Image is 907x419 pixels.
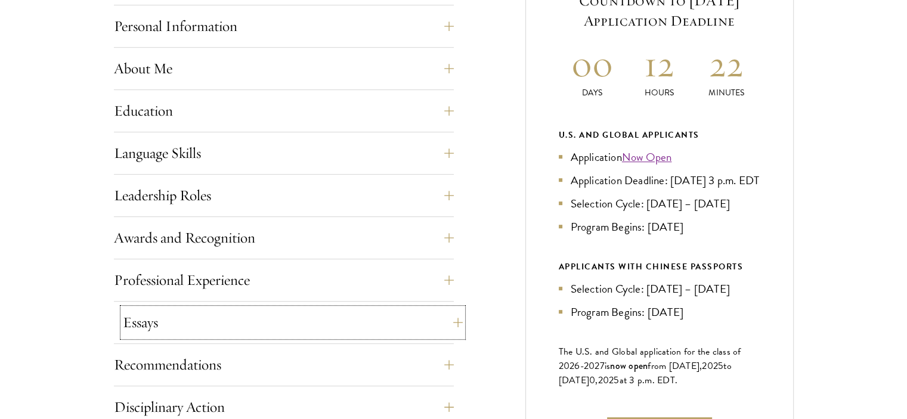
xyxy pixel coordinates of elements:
[600,359,605,373] span: 7
[114,181,454,210] button: Leadership Roles
[626,42,693,86] h2: 12
[559,218,760,235] li: Program Begins: [DATE]
[559,359,732,387] span: to [DATE]
[114,139,454,167] button: Language Skills
[114,350,454,379] button: Recommendations
[559,128,760,142] div: U.S. and Global Applicants
[693,86,760,99] p: Minutes
[559,148,760,166] li: Application
[614,373,619,387] span: 5
[595,373,598,387] span: ,
[648,359,702,373] span: from [DATE],
[559,195,760,212] li: Selection Cycle: [DATE] – [DATE]
[559,172,760,189] li: Application Deadline: [DATE] 3 p.m. EDT
[114,266,454,294] button: Professional Experience
[114,12,454,41] button: Personal Information
[559,42,626,86] h2: 00
[559,280,760,297] li: Selection Cycle: [DATE] – [DATE]
[123,308,463,337] button: Essays
[580,359,600,373] span: -202
[559,344,741,373] span: The U.S. and Global application for the class of 202
[559,86,626,99] p: Days
[626,86,693,99] p: Hours
[622,148,672,166] a: Now Open
[702,359,718,373] span: 202
[574,359,580,373] span: 6
[589,373,595,387] span: 0
[605,359,611,373] span: is
[620,373,678,387] span: at 3 p.m. EDT.
[114,97,454,125] button: Education
[559,303,760,321] li: Program Begins: [DATE]
[718,359,723,373] span: 5
[693,42,760,86] h2: 22
[610,359,648,373] span: now open
[598,373,614,387] span: 202
[114,224,454,252] button: Awards and Recognition
[559,259,760,274] div: APPLICANTS WITH CHINESE PASSPORTS
[114,54,454,83] button: About Me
